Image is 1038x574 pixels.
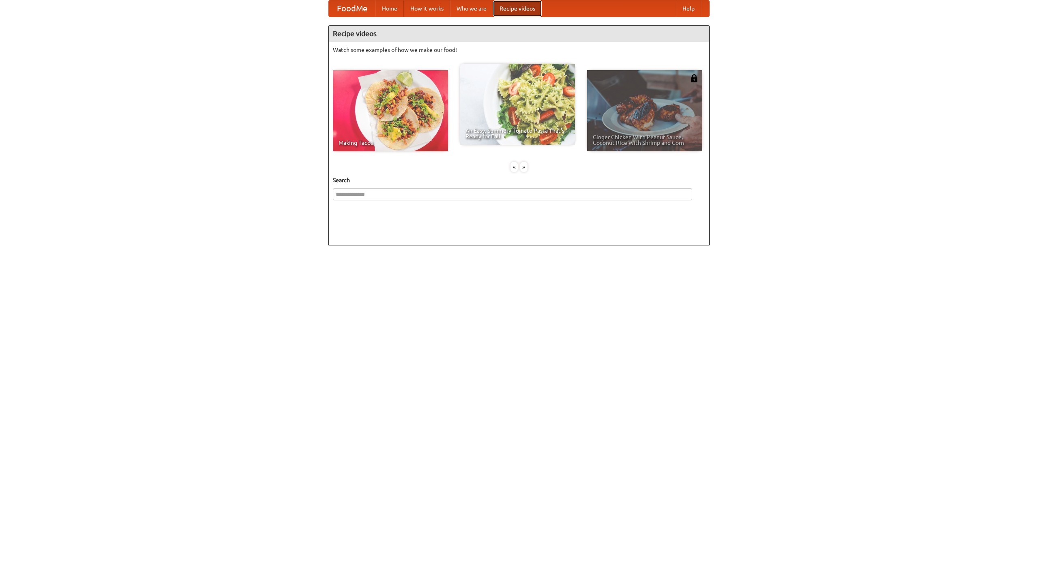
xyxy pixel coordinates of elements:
span: An Easy, Summery Tomato Pasta That's Ready for Fall [465,128,569,139]
span: Making Tacos [339,140,442,146]
a: Who we are [450,0,493,17]
p: Watch some examples of how we make our food! [333,46,705,54]
a: How it works [404,0,450,17]
a: Recipe videos [493,0,542,17]
h4: Recipe videos [329,26,709,42]
a: Home [375,0,404,17]
a: FoodMe [329,0,375,17]
div: » [520,162,528,172]
h5: Search [333,176,705,184]
a: Help [676,0,701,17]
a: Making Tacos [333,70,448,151]
a: An Easy, Summery Tomato Pasta That's Ready for Fall [460,64,575,145]
div: « [510,162,518,172]
img: 483408.png [690,74,698,82]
